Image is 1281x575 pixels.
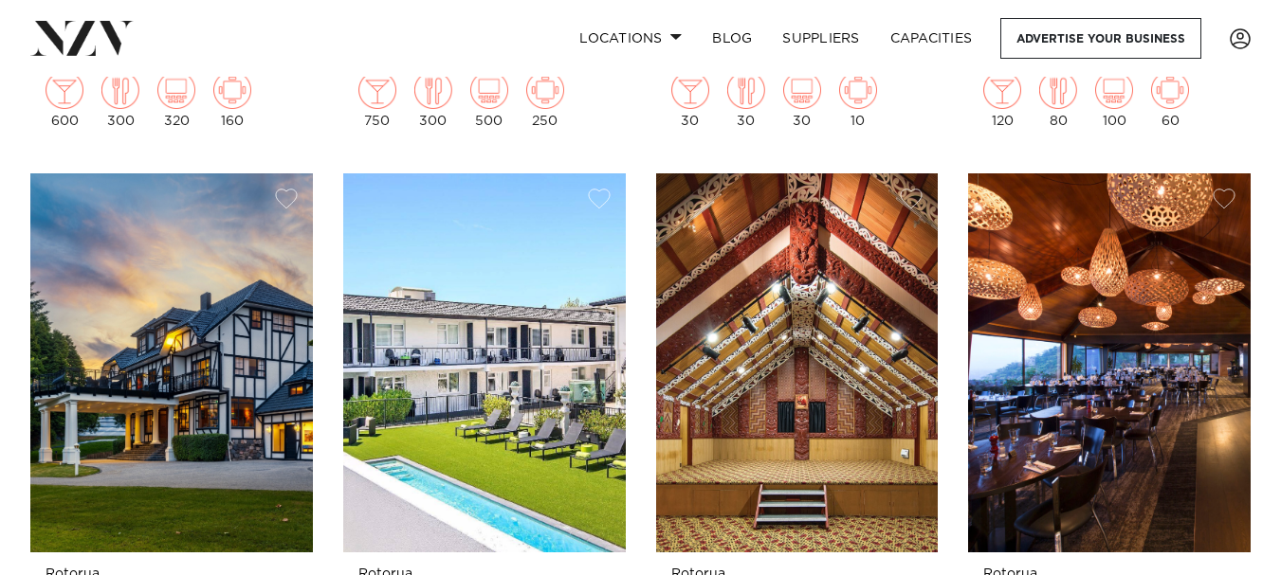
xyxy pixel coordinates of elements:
[414,71,452,109] img: dining.png
[358,71,396,128] div: 750
[783,71,821,128] div: 30
[526,71,564,109] img: meeting.png
[1039,71,1077,128] div: 80
[414,71,452,128] div: 300
[1039,71,1077,109] img: dining.png
[157,71,195,128] div: 320
[46,71,83,109] img: cocktail.png
[1095,71,1133,128] div: 100
[470,71,508,109] img: theatre.png
[564,18,697,59] a: Locations
[157,71,195,109] img: theatre.png
[767,18,874,59] a: SUPPLIERS
[727,71,765,128] div: 30
[875,18,988,59] a: Capacities
[839,71,877,128] div: 10
[983,71,1021,128] div: 120
[983,71,1021,109] img: cocktail.png
[101,71,139,109] img: dining.png
[839,71,877,109] img: meeting.png
[30,21,134,55] img: nzv-logo.png
[1095,71,1133,109] img: theatre.png
[101,71,139,128] div: 300
[727,71,765,109] img: dining.png
[470,71,508,128] div: 500
[526,71,564,128] div: 250
[671,71,709,109] img: cocktail.png
[671,71,709,128] div: 30
[1000,18,1201,59] a: Advertise your business
[46,71,83,128] div: 600
[358,71,396,109] img: cocktail.png
[1151,71,1189,109] img: meeting.png
[783,71,821,109] img: theatre.png
[697,18,767,59] a: BLOG
[213,71,251,109] img: meeting.png
[1151,71,1189,128] div: 60
[213,71,251,128] div: 160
